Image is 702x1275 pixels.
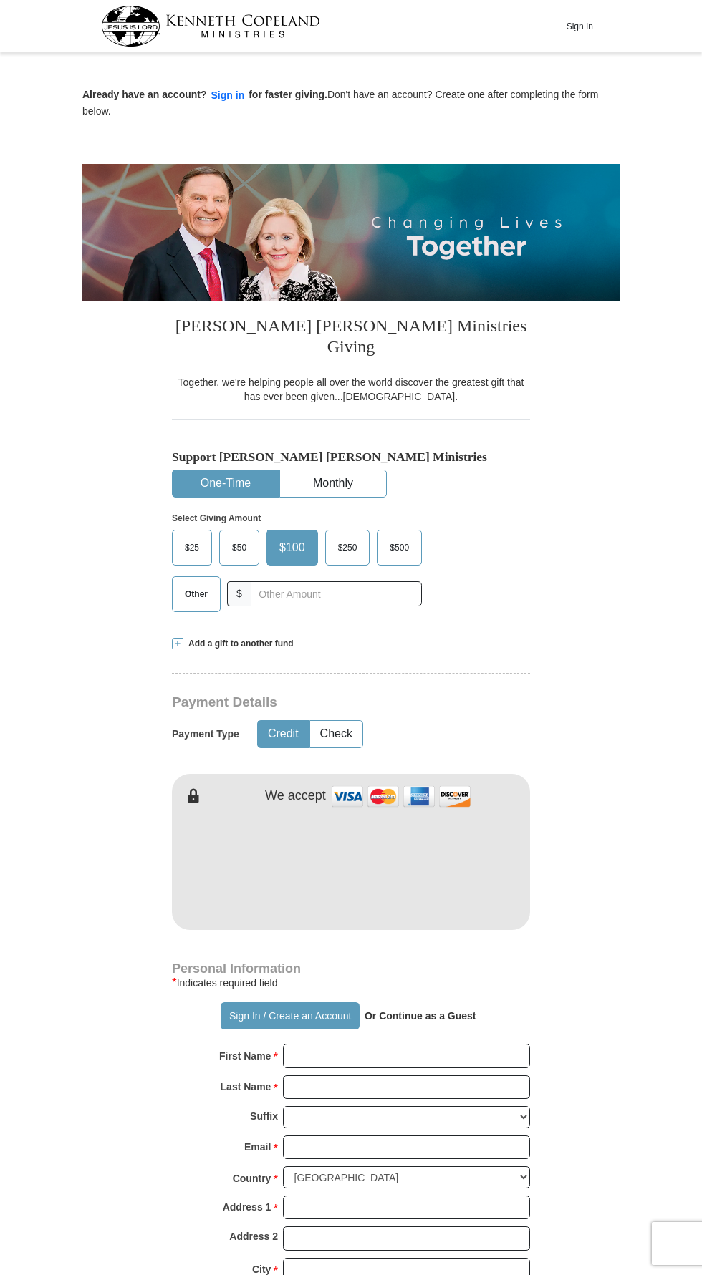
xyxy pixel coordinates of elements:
[223,1197,271,1217] strong: Address 1
[221,1002,359,1029] button: Sign In / Create an Account
[265,788,326,804] h4: We accept
[383,537,416,558] span: $500
[330,781,473,812] img: credit cards accepted
[233,1168,271,1188] strong: Country
[173,470,279,497] button: One-Time
[258,721,309,747] button: Credit
[172,694,537,711] h3: Payment Details
[227,581,251,606] span: $
[310,721,362,747] button: Check
[229,1226,278,1246] strong: Address 2
[101,6,320,47] img: kcm-header-logo.svg
[82,87,620,118] p: Don't have an account? Create one after completing the form below.
[365,1010,476,1022] strong: Or Continue as a Guest
[207,87,249,104] button: Sign in
[250,1106,278,1126] strong: Suffix
[172,728,239,740] h5: Payment Type
[558,15,601,37] button: Sign In
[225,537,254,558] span: $50
[82,89,327,100] strong: Already have an account? for faster giving.
[331,537,365,558] span: $250
[172,375,530,404] div: Together, we're helping people all over the world discover the greatest gift that has ever been g...
[219,1046,271,1066] strong: First Name
[178,537,206,558] span: $25
[251,581,422,606] input: Other Amount
[172,450,530,465] h5: Support [PERSON_NAME] [PERSON_NAME] Ministries
[172,301,530,375] h3: [PERSON_NAME] [PERSON_NAME] Ministries Giving
[280,470,386,497] button: Monthly
[221,1077,271,1097] strong: Last Name
[183,638,294,650] span: Add a gift to another fund
[272,537,312,558] span: $100
[172,963,530,974] h4: Personal Information
[172,513,261,523] strong: Select Giving Amount
[178,583,215,605] span: Other
[172,974,530,992] div: Indicates required field
[244,1137,271,1157] strong: Email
